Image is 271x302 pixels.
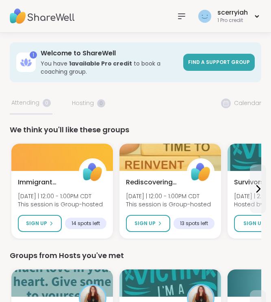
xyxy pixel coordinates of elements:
[18,215,62,232] button: Sign Up
[126,215,170,232] button: Sign Up
[217,8,248,17] div: scerryiah
[26,220,47,227] span: Sign Up
[18,177,70,187] span: Immigrant Support Circle
[18,192,103,200] span: [DATE] | 12:00 - 1:00PM CDT
[188,160,213,185] img: ShareWell
[69,59,132,68] b: 1 available Pro credit
[188,59,250,66] span: Find a support group
[243,220,264,227] span: Sign Up
[180,220,208,227] span: 13 spots left
[126,192,211,200] span: [DATE] | 12:00 - 1:00PM CDT
[10,2,75,31] img: ShareWell Nav Logo
[10,250,261,261] div: Groups from Hosts you've met
[126,200,211,208] span: This session is Group-hosted
[30,51,37,59] div: 1
[183,54,255,71] a: Find a support group
[41,49,178,58] h3: Welcome to ShareWell
[10,124,261,136] div: We think you'll like these groups
[72,220,100,227] span: 14 spots left
[217,17,248,24] div: 1 Pro credit
[41,59,178,76] h3: You have to book a coaching group.
[80,160,105,185] img: ShareWell
[134,220,156,227] span: Sign Up
[126,177,178,187] span: Rediscovering YOU, after Divorce
[198,10,211,23] img: scerryiah
[18,200,103,208] span: This session is Group-hosted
